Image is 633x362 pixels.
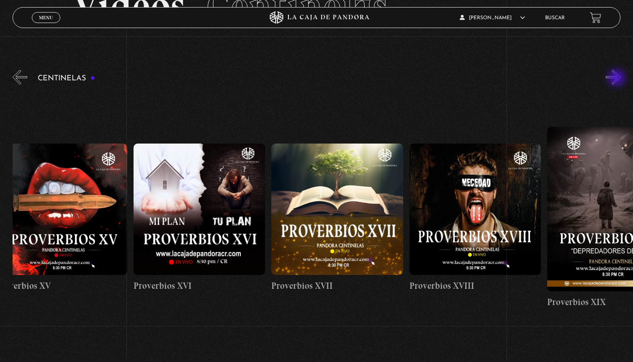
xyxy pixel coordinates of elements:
span: Cerrar [36,22,56,28]
h4: Proverbios XVI [134,279,265,293]
span: Menu [39,15,53,20]
a: View your shopping cart [590,12,601,23]
h4: Proverbios XVII [271,279,403,293]
button: Next [606,70,620,85]
h3: Centinelas [38,74,95,82]
a: Proverbios XVI [134,91,265,345]
span: [PERSON_NAME] [460,15,525,21]
a: Proverbios XVIII [409,91,541,345]
a: Buscar [545,15,565,21]
a: Proverbios XVII [271,91,403,345]
h4: Proverbios XVIII [409,279,541,293]
button: Previous [13,70,27,85]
